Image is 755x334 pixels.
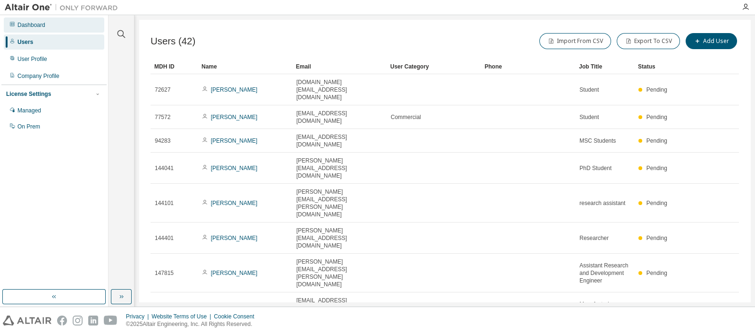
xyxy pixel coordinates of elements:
span: 77572 [155,113,170,121]
div: User Category [390,59,477,74]
div: Job Title [579,59,630,74]
div: Website Terms of Use [151,313,214,320]
img: altair_logo.svg [3,316,51,325]
span: Users (42) [151,36,195,47]
a: [PERSON_NAME] [211,165,258,171]
span: Pending [646,137,667,144]
div: MDH ID [154,59,194,74]
div: Name [201,59,288,74]
button: Export To CSV [617,33,680,49]
span: PhD Student [579,164,612,172]
div: On Prem [17,123,40,130]
img: facebook.svg [57,316,67,325]
div: Managed [17,107,41,114]
span: 144041 [155,164,174,172]
a: [PERSON_NAME] [211,137,258,144]
span: 94283 [155,137,170,145]
span: 144401 [155,234,174,242]
button: Import From CSV [539,33,611,49]
span: Pending [646,86,667,93]
span: [EMAIL_ADDRESS][DOMAIN_NAME] [296,110,382,125]
span: Pending [646,114,667,120]
a: [PERSON_NAME] [211,114,258,120]
span: Pending [646,270,667,276]
a: [PERSON_NAME] [211,200,258,206]
img: linkedin.svg [88,316,98,325]
span: [EMAIL_ADDRESS][PERSON_NAME][DOMAIN_NAME] [296,297,382,319]
span: Researcher [579,234,609,242]
img: Altair One [5,3,123,12]
div: Cookie Consent [214,313,260,320]
span: Commercial [391,113,421,121]
div: Privacy [126,313,151,320]
span: 144101 [155,199,174,207]
div: Status [638,59,678,74]
span: MSC Students [579,137,616,145]
img: youtube.svg [104,316,117,325]
p: © 2025 Altair Engineering, Inc. All Rights Reserved. [126,320,260,328]
button: Add User [686,33,737,49]
span: Pending [646,235,667,241]
span: [PERSON_NAME][EMAIL_ADDRESS][DOMAIN_NAME] [296,157,382,180]
div: Phone [485,59,571,74]
span: [PERSON_NAME][EMAIL_ADDRESS][PERSON_NAME][DOMAIN_NAME] [296,258,382,288]
span: Assistant Research and Development Engineer [579,262,630,284]
span: [EMAIL_ADDRESS][DOMAIN_NAME] [296,133,382,148]
span: 72627 [155,86,170,94]
div: Email [296,59,383,74]
span: Pending [646,165,667,171]
span: [PERSON_NAME][EMAIL_ADDRESS][PERSON_NAME][DOMAIN_NAME] [296,188,382,218]
span: [PERSON_NAME][EMAIL_ADDRESS][DOMAIN_NAME] [296,227,382,249]
span: [DOMAIN_NAME][EMAIL_ADDRESS][DOMAIN_NAME] [296,78,382,101]
div: Users [17,38,33,46]
a: [PERSON_NAME] [211,86,258,93]
span: Student [579,86,599,94]
a: [PERSON_NAME] [211,235,258,241]
span: Student [579,113,599,121]
div: Dashboard [17,21,45,29]
div: License Settings [6,90,51,98]
div: User Profile [17,55,47,63]
span: Pending [646,200,667,206]
span: 147815 [155,269,174,277]
a: [PERSON_NAME] [211,270,258,276]
span: research assistant [579,199,625,207]
img: instagram.svg [73,316,83,325]
span: Manufacturing Engineer [579,300,630,316]
div: Company Profile [17,72,59,80]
